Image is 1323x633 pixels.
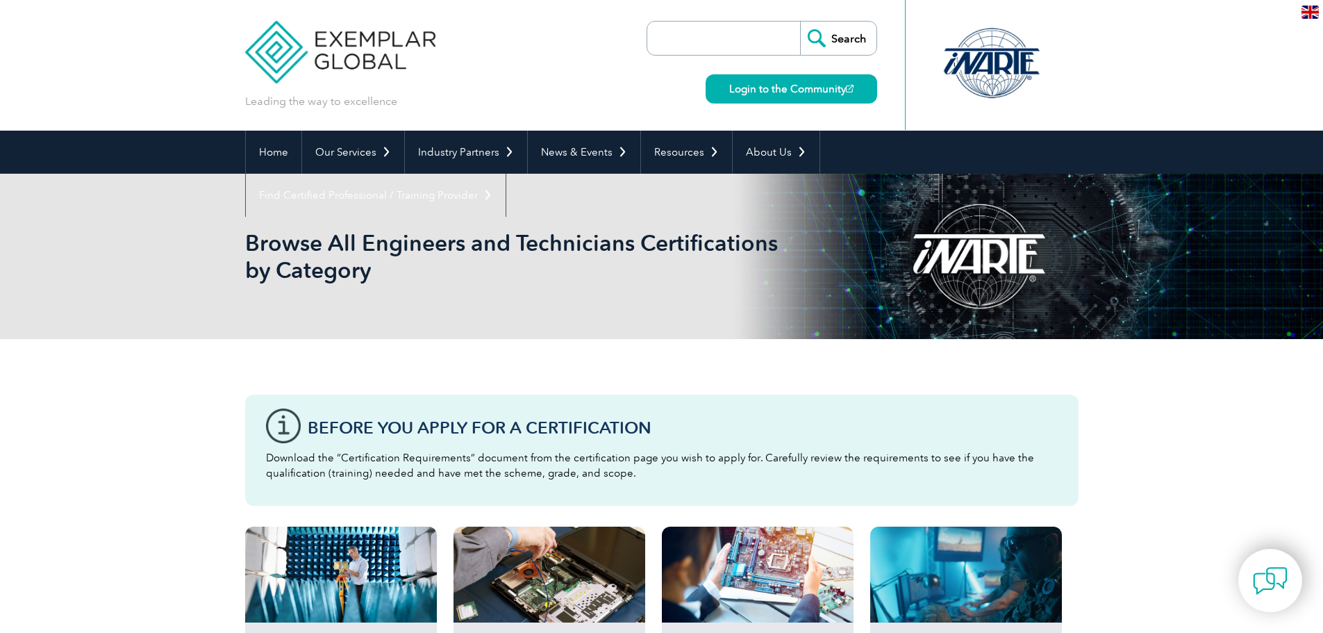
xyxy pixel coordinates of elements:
[706,74,877,104] a: Login to the Community
[302,131,404,174] a: Our Services
[846,85,854,92] img: open_square.png
[528,131,640,174] a: News & Events
[1253,564,1288,598] img: contact-chat.png
[246,174,506,217] a: Find Certified Professional / Training Provider
[308,419,1058,436] h3: Before You Apply For a Certification
[246,131,301,174] a: Home
[266,450,1058,481] p: Download the “Certification Requirements” document from the certification page you wish to apply ...
[733,131,819,174] a: About Us
[245,94,397,109] p: Leading the way to excellence
[245,229,779,283] h1: Browse All Engineers and Technicians Certifications by Category
[800,22,876,55] input: Search
[641,131,732,174] a: Resources
[405,131,527,174] a: Industry Partners
[1301,6,1319,19] img: en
